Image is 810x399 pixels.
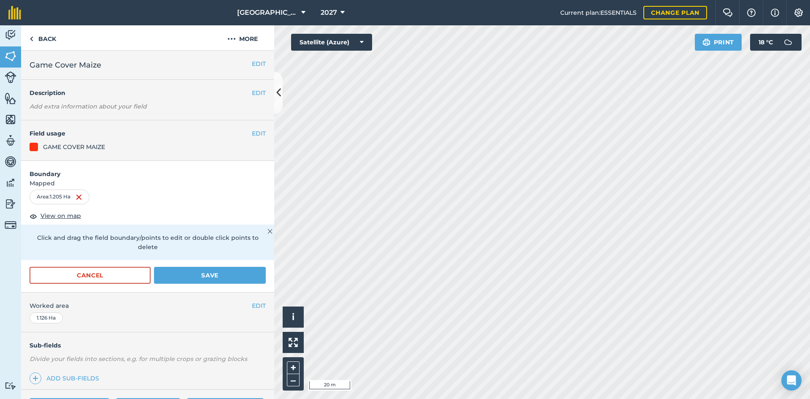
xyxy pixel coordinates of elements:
[30,372,103,384] a: Add sub-fields
[5,113,16,126] img: svg+xml;base64,PHN2ZyB4bWxucz0iaHR0cDovL3d3dy53My5vcmcvMjAwMC9zdmciIHdpZHRoPSI1NiIgaGVpZ2h0PSI2MC...
[759,34,773,51] span: 18 ° C
[252,301,266,310] button: EDIT
[30,355,247,363] em: Divide your fields into sections, e.g. for multiple crops or grazing blocks
[287,361,300,374] button: +
[43,142,105,152] div: GAME COVER MAIZE
[8,6,21,19] img: fieldmargin Logo
[252,88,266,98] button: EDIT
[30,103,147,110] em: Add extra information about your field
[5,71,16,83] img: svg+xml;base64,PD94bWwgdmVyc2lvbj0iMS4wIiBlbmNvZGluZz0idXRmLTgiPz4KPCEtLSBHZW5lcmF0b3I6IEFkb2JlIE...
[750,34,802,51] button: 18 °C
[781,370,802,391] div: Open Intercom Messenger
[267,226,273,236] img: svg+xml;base64,PHN2ZyB4bWxucz0iaHR0cDovL3d3dy53My5vcmcvMjAwMC9zdmciIHdpZHRoPSIyMiIgaGVpZ2h0PSIzMC...
[30,267,151,284] button: Cancel
[5,50,16,62] img: svg+xml;base64,PHN2ZyB4bWxucz0iaHR0cDovL3d3dy53My5vcmcvMjAwMC9zdmciIHdpZHRoPSI1NiIgaGVpZ2h0PSI2MC...
[30,129,252,138] h4: Field usage
[321,8,337,18] span: 2027
[5,198,16,210] img: svg+xml;base64,PD94bWwgdmVyc2lvbj0iMS4wIiBlbmNvZGluZz0idXRmLTgiPz4KPCEtLSBHZW5lcmF0b3I6IEFkb2JlIE...
[30,312,63,323] div: 1.126 Ha
[76,192,82,202] img: svg+xml;base64,PHN2ZyB4bWxucz0iaHR0cDovL3d3dy53My5vcmcvMjAwMC9zdmciIHdpZHRoPSIxNiIgaGVpZ2h0PSIyNC...
[30,233,266,252] p: Click and drag the field boundary/points to edit or double click points to delete
[32,373,38,383] img: svg+xml;base64,PHN2ZyB4bWxucz0iaHR0cDovL3d3dy53My5vcmcvMjAwMC9zdmciIHdpZHRoPSIxNCIgaGVpZ2h0PSIyNC...
[5,134,16,147] img: svg+xml;base64,PD94bWwgdmVyc2lvbj0iMS4wIiBlbmNvZGluZz0idXRmLTgiPz4KPCEtLSBHZW5lcmF0b3I6IEFkb2JlIE...
[21,161,274,179] h4: Boundary
[5,92,16,105] img: svg+xml;base64,PHN2ZyB4bWxucz0iaHR0cDovL3d3dy53My5vcmcvMjAwMC9zdmciIHdpZHRoPSI1NiIgaGVpZ2h0PSI2MC...
[227,34,236,44] img: svg+xml;base64,PHN2ZyB4bWxucz0iaHR0cDovL3d3dy53My5vcmcvMjAwMC9zdmciIHdpZHRoPSIyMCIgaGVpZ2h0PSIyNC...
[723,8,733,17] img: Two speech bubbles overlapping with the left bubble in the forefront
[702,37,710,47] img: svg+xml;base64,PHN2ZyB4bWxucz0iaHR0cDovL3d3dy53My5vcmcvMjAwMC9zdmciIHdpZHRoPSIxOSIgaGVpZ2h0PSIyNC...
[30,211,81,221] button: View on map
[30,34,33,44] img: svg+xml;base64,PHN2ZyB4bWxucz0iaHR0cDovL3d3dy53My5vcmcvMjAwMC9zdmciIHdpZHRoPSI5IiBoZWlnaHQ9IjI0Ii...
[560,8,637,17] span: Current plan : ESSENTIALS
[40,211,81,220] span: View on map
[30,88,266,98] h4: Description
[21,179,274,188] span: Mapped
[291,34,372,51] button: Satellite (Azure)
[30,211,37,221] img: svg+xml;base64,PHN2ZyB4bWxucz0iaHR0cDovL3d3dy53My5vcmcvMjAwMC9zdmciIHdpZHRoPSIxOCIgaGVpZ2h0PSIyNC...
[30,301,266,310] span: Worked area
[771,8,779,18] img: svg+xml;base64,PHN2ZyB4bWxucz0iaHR0cDovL3d3dy53My5vcmcvMjAwMC9zdmciIHdpZHRoPSIxNyIgaGVpZ2h0PSIxNy...
[252,129,266,138] button: EDIT
[780,34,796,51] img: svg+xml;base64,PD94bWwgdmVyc2lvbj0iMS4wIiBlbmNvZGluZz0idXRmLTgiPz4KPCEtLSBHZW5lcmF0b3I6IEFkb2JlIE...
[5,155,16,168] img: svg+xml;base64,PD94bWwgdmVyc2lvbj0iMS4wIiBlbmNvZGluZz0idXRmLTgiPz4KPCEtLSBHZW5lcmF0b3I6IEFkb2JlIE...
[252,59,266,68] button: EDIT
[695,34,742,51] button: Print
[5,219,16,231] img: svg+xml;base64,PD94bWwgdmVyc2lvbj0iMS4wIiBlbmNvZGluZz0idXRmLTgiPz4KPCEtLSBHZW5lcmF0b3I6IEFkb2JlIE...
[5,382,16,390] img: svg+xml;base64,PD94bWwgdmVyc2lvbj0iMS4wIiBlbmNvZGluZz0idXRmLTgiPz4KPCEtLSBHZW5lcmF0b3I6IEFkb2JlIE...
[30,59,101,71] span: Game Cover Maize
[746,8,756,17] img: A question mark icon
[283,307,304,328] button: i
[237,8,298,18] span: [GEOGRAPHIC_DATA]
[287,374,300,386] button: –
[289,338,298,347] img: Four arrows, one pointing top left, one top right, one bottom right and the last bottom left
[5,176,16,189] img: svg+xml;base64,PD94bWwgdmVyc2lvbj0iMS4wIiBlbmNvZGluZz0idXRmLTgiPz4KPCEtLSBHZW5lcmF0b3I6IEFkb2JlIE...
[30,190,89,204] div: Area : 1.205 Ha
[5,29,16,41] img: svg+xml;base64,PD94bWwgdmVyc2lvbj0iMS4wIiBlbmNvZGluZz0idXRmLTgiPz4KPCEtLSBHZW5lcmF0b3I6IEFkb2JlIE...
[154,267,266,284] button: Save
[211,25,274,50] button: More
[21,25,65,50] a: Back
[643,6,707,19] a: Change plan
[794,8,804,17] img: A cog icon
[292,312,294,322] span: i
[21,341,274,350] h4: Sub-fields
